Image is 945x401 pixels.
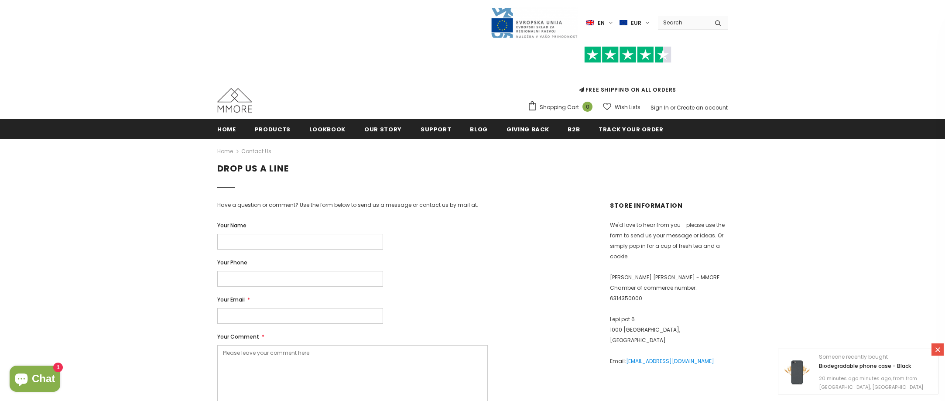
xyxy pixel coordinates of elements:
[217,146,233,157] a: Home
[217,296,245,303] span: Your Email
[309,125,346,134] span: Lookbook
[507,125,549,134] span: Giving back
[819,375,923,391] span: 20 minutes ago minutes ago, from from [GEOGRAPHIC_DATA], [GEOGRAPHIC_DATA]
[217,201,510,209] div: Have a question or comment? Use the form below to send us a message or contact us by mail at:
[255,119,291,139] a: Products
[470,125,488,134] span: Blog
[599,125,663,134] span: Track your order
[255,125,291,134] span: Products
[568,125,580,134] span: B2B
[364,119,402,139] a: Our Story
[217,333,259,340] span: Your Comment
[658,16,708,29] input: Search Site
[615,103,640,112] span: Wish Lists
[540,103,579,112] span: Shopping Cart
[677,104,728,111] a: Create an account
[610,314,728,346] p: Lepi pot 6 1000 [GEOGRAPHIC_DATA], [GEOGRAPHIC_DATA]
[490,19,578,26] a: Javni Razpis
[490,7,578,39] img: Javni Razpis
[470,119,488,139] a: Blog
[217,259,247,266] span: Your Phone
[421,119,452,139] a: support
[309,119,346,139] a: Lookbook
[651,104,669,111] a: Sign In
[217,119,236,139] a: Home
[599,119,663,139] a: Track your order
[610,201,728,210] h4: Store Information
[610,201,728,367] div: [PERSON_NAME] [PERSON_NAME] - MMORE
[819,362,911,370] a: Biodegradable phone case - Black
[631,19,641,27] span: EUR
[610,356,728,367] p: Email:
[626,357,714,365] a: [EMAIL_ADDRESS][DOMAIN_NAME]
[568,119,580,139] a: B2B
[598,19,605,27] span: en
[217,163,728,174] h1: DROP US A LINE
[586,19,594,27] img: i-lang-1.png
[582,102,592,112] span: 0
[610,283,728,304] p: Chamber of commerce number: 6314350000
[217,125,236,134] span: Home
[610,220,728,262] p: We'd love to hear from you - please use the form to send us your message or ideas. Or simply pop ...
[364,125,402,134] span: Our Story
[507,119,549,139] a: Giving back
[527,50,728,93] span: FREE SHIPPING ON ALL ORDERS
[819,353,888,360] span: Someone recently bought
[670,104,675,111] span: or
[241,146,271,157] span: Contact us
[217,88,252,113] img: MMORE Cases
[217,222,247,229] span: Your Name
[421,125,452,134] span: support
[603,99,640,115] a: Wish Lists
[527,101,597,114] a: Shopping Cart 0
[7,366,63,394] inbox-online-store-chat: Shopify online store chat
[584,46,671,63] img: Trust Pilot Stars
[527,63,728,86] iframe: Customer reviews powered by Trustpilot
